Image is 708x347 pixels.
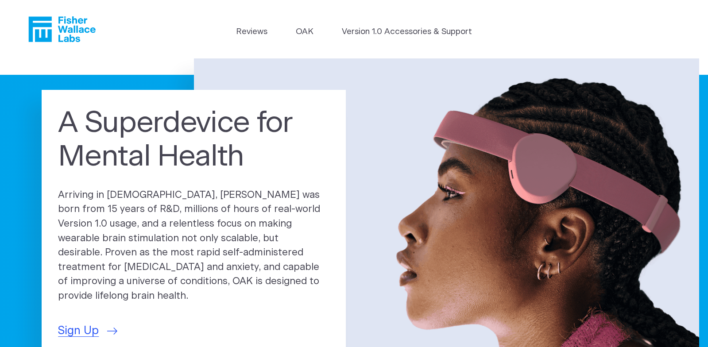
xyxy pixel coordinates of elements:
[58,106,329,174] h1: A Superdevice for Mental Health
[58,323,117,339] a: Sign Up
[236,26,267,38] a: Reviews
[58,323,99,339] span: Sign Up
[28,16,96,42] a: Fisher Wallace
[296,26,313,38] a: OAK
[342,26,472,38] a: Version 1.0 Accessories & Support
[58,188,329,304] p: Arriving in [DEMOGRAPHIC_DATA], [PERSON_NAME] was born from 15 years of R&D, millions of hours of...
